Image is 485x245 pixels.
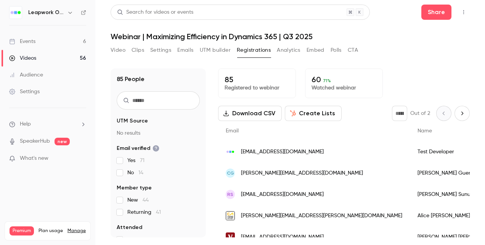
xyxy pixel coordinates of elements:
span: [PERSON_NAME][EMAIL_ADDRESS][DOMAIN_NAME] [241,169,363,177]
button: Create Lists [285,106,342,121]
p: Out of 2 [410,110,430,117]
span: CG [227,170,234,177]
span: Yes [127,236,146,243]
li: help-dropdown-opener [9,120,86,128]
a: SpeakerHub [20,137,50,145]
button: Emails [177,44,193,56]
h6: Leapwork Online Event [28,9,64,16]
button: Clips [132,44,144,56]
button: Embed [307,44,324,56]
button: CTA [348,44,358,56]
span: [EMAIL_ADDRESS][DOMAIN_NAME] [241,148,324,156]
img: leapwork.com [226,147,235,156]
div: Videos [9,54,36,62]
span: Yes [127,157,145,164]
p: 85 [225,75,289,84]
p: Watched webinar [312,84,376,92]
button: Next page [454,106,470,121]
span: 44 [143,197,149,203]
img: vanguard.com [226,232,235,242]
span: Name [418,128,432,134]
span: RS [227,191,233,198]
iframe: Noticeable Trigger [77,155,86,162]
button: Top Bar Actions [458,6,470,18]
span: [EMAIL_ADDRESS][DOMAIN_NAME] [241,191,324,199]
button: Polls [331,44,342,56]
span: [EMAIL_ADDRESS][DOMAIN_NAME] [241,233,324,241]
span: Email [226,128,239,134]
button: Settings [150,44,171,56]
span: No [127,169,143,177]
span: Attended [117,224,142,231]
div: Audience [9,71,43,79]
span: 41 [156,210,161,215]
button: Registrations [237,44,271,56]
button: Video [111,44,125,56]
span: 71 [140,158,145,163]
button: Share [421,5,451,20]
span: What's new [20,154,48,162]
button: UTM builder [200,44,231,56]
div: Search for videos or events [117,8,193,16]
a: Manage [67,228,86,234]
span: Plan usage [39,228,63,234]
span: Member type [117,184,152,192]
span: Help [20,120,31,128]
h1: Webinar | Maximizing Efficiency in Dynamics 365 | Q3 2025 [111,32,470,41]
span: new [55,138,70,145]
img: changeadopt.com [226,211,235,220]
span: [PERSON_NAME][EMAIL_ADDRESS][PERSON_NAME][DOMAIN_NAME] [241,212,402,220]
span: New [127,196,149,204]
span: UTM Source [117,117,148,125]
div: Settings [9,88,40,95]
span: 60 [140,237,146,242]
span: Premium [10,226,34,235]
span: 14 [138,170,143,175]
span: Returning [127,208,161,216]
h1: 85 People [117,75,145,84]
img: Leapwork Online Event [10,6,22,19]
button: Download CSV [218,106,282,121]
span: 71 % [323,78,331,83]
button: Analytics [277,44,300,56]
p: Registered to webinar [225,84,289,92]
div: Events [9,38,35,45]
p: No results [117,129,200,137]
span: Email verified [117,145,159,152]
p: 60 [312,75,376,84]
